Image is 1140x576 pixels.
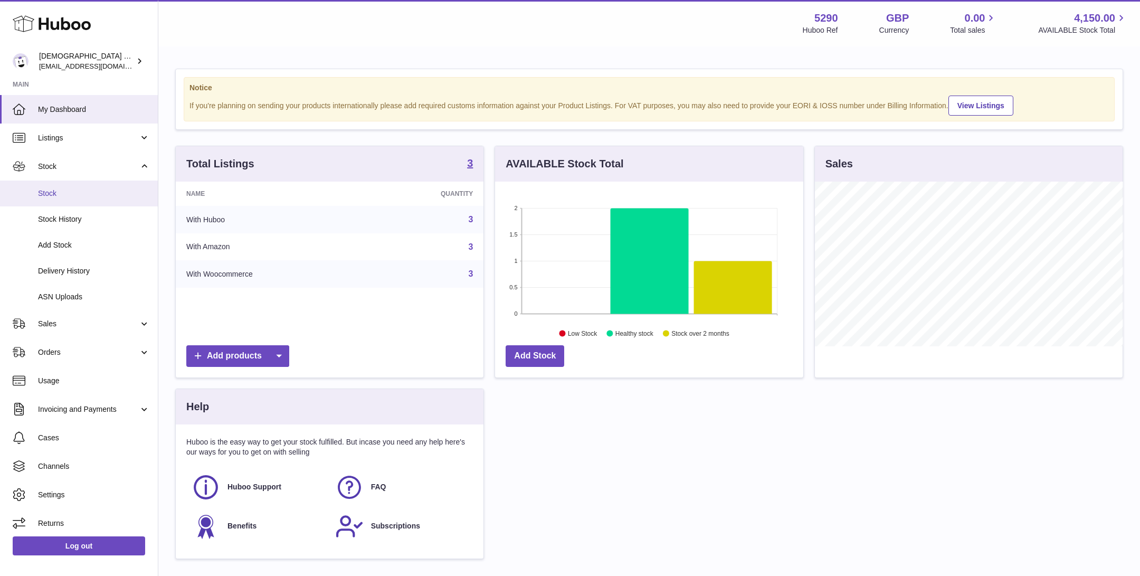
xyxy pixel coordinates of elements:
td: With Woocommerce [176,260,367,288]
div: If you're planning on sending your products internationally please add required customs informati... [189,94,1109,116]
span: Benefits [227,521,256,531]
a: View Listings [948,96,1013,116]
a: 3 [467,158,473,171]
text: Healthy stock [615,330,654,337]
a: Add products [186,345,289,367]
th: Name [176,182,367,206]
td: With Huboo [176,206,367,233]
div: [DEMOGRAPHIC_DATA] Charity [39,51,134,71]
a: 0.00 Total sales [950,11,997,35]
a: Subscriptions [335,512,468,541]
a: 3 [468,215,473,224]
strong: 5290 [814,11,838,25]
span: My Dashboard [38,105,150,115]
span: AVAILABLE Stock Total [1038,25,1127,35]
span: Subscriptions [371,521,420,531]
h3: Sales [825,157,853,171]
text: 0 [515,310,518,317]
span: Sales [38,319,139,329]
a: Log out [13,536,145,555]
span: 0.00 [965,11,985,25]
div: Huboo Ref [803,25,838,35]
th: Quantity [367,182,483,206]
strong: Notice [189,83,1109,93]
span: Listings [38,133,139,143]
span: Cases [38,433,150,443]
span: ASN Uploads [38,292,150,302]
span: Invoicing and Payments [38,404,139,414]
span: Stock [38,188,150,199]
p: Huboo is the easy way to get your stock fulfilled. But incase you need any help here's our ways f... [186,437,473,457]
span: Stock History [38,214,150,224]
strong: GBP [886,11,909,25]
span: Total sales [950,25,997,35]
a: 4,150.00 AVAILABLE Stock Total [1038,11,1127,35]
text: 2 [515,205,518,211]
strong: 3 [467,158,473,168]
span: Orders [38,347,139,357]
text: 1.5 [510,231,518,238]
span: Stock [38,162,139,172]
td: With Amazon [176,233,367,261]
text: Low Stock [568,330,597,337]
text: Stock over 2 months [672,330,729,337]
span: Delivery History [38,266,150,276]
span: FAQ [371,482,386,492]
a: FAQ [335,473,468,502]
div: Currency [879,25,909,35]
img: info@muslimcharity.org.uk [13,53,28,69]
span: Usage [38,376,150,386]
span: [EMAIL_ADDRESS][DOMAIN_NAME] [39,62,155,70]
a: Add Stock [506,345,564,367]
span: Huboo Support [227,482,281,492]
span: Add Stock [38,240,150,250]
h3: AVAILABLE Stock Total [506,157,623,171]
a: 3 [468,269,473,278]
text: 1 [515,258,518,264]
span: Settings [38,490,150,500]
a: Benefits [192,512,325,541]
a: 3 [468,242,473,251]
span: 4,150.00 [1074,11,1115,25]
a: Huboo Support [192,473,325,502]
text: 0.5 [510,284,518,290]
span: Returns [38,518,150,528]
h3: Total Listings [186,157,254,171]
span: Channels [38,461,150,471]
h3: Help [186,400,209,414]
